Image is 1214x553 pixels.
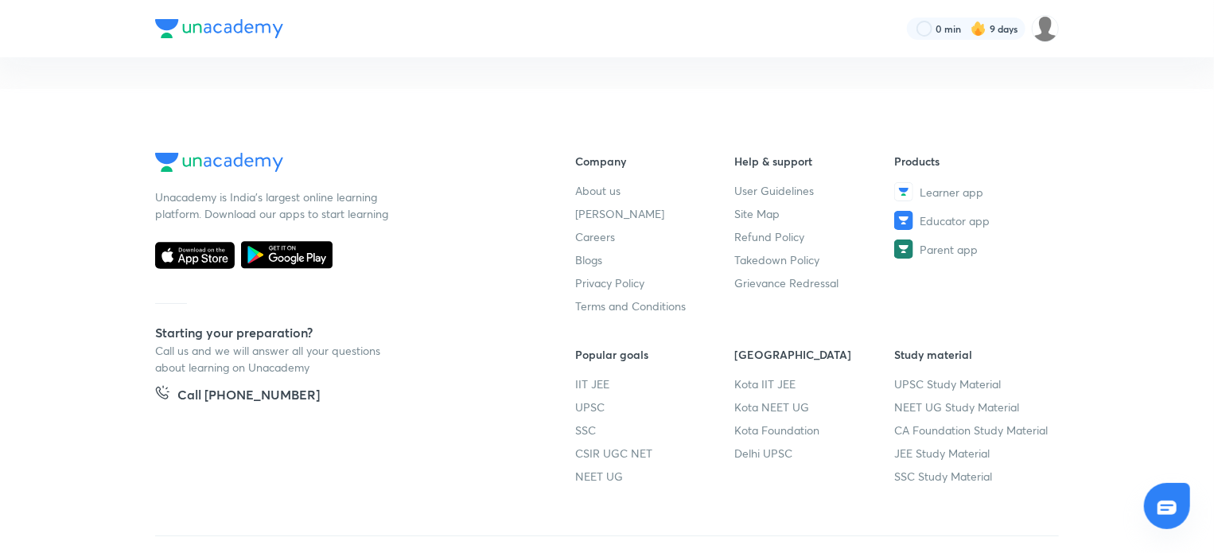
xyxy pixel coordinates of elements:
a: JEE Study Material [894,445,1054,461]
img: streak [971,21,986,37]
h5: Call [PHONE_NUMBER] [177,385,320,407]
a: Grievance Redressal [735,275,895,291]
a: IIT JEE [575,376,735,392]
a: User Guidelines [735,182,895,199]
a: UPSC [575,399,735,415]
h5: Starting your preparation? [155,323,524,342]
a: NEET UG Study Material [894,399,1054,415]
h6: Help & support [735,153,895,169]
span: Careers [575,228,615,245]
p: Call us and we will answer all your questions about learning on Unacademy [155,342,394,376]
h6: [GEOGRAPHIC_DATA] [735,346,895,363]
a: Call [PHONE_NUMBER] [155,385,320,407]
a: Company Logo [155,153,524,176]
h6: Products [894,153,1054,169]
a: Kota IIT JEE [735,376,895,392]
img: Company Logo [155,19,283,38]
a: Site Map [735,205,895,222]
span: Parent app [920,241,978,258]
span: Learner app [920,184,983,201]
p: Unacademy is India’s largest online learning platform. Download our apps to start learning [155,189,394,222]
a: Refund Policy [735,228,895,245]
a: Kota Foundation [735,422,895,438]
h6: Company [575,153,735,169]
h6: Study material [894,346,1054,363]
a: CSIR UGC NET [575,445,735,461]
a: NEET UG [575,468,735,485]
a: Takedown Policy [735,251,895,268]
a: UPSC Study Material [894,376,1054,392]
a: Delhi UPSC [735,445,895,461]
a: SSC [575,422,735,438]
a: Privacy Policy [575,275,735,291]
img: Educator app [894,211,913,230]
h6: Popular goals [575,346,735,363]
a: [PERSON_NAME] [575,205,735,222]
a: SSC Study Material [894,468,1054,485]
img: Learner app [894,182,913,201]
a: About us [575,182,735,199]
a: CA Foundation Study Material [894,422,1054,438]
img: Parent app [894,240,913,259]
a: Terms and Conditions [575,298,735,314]
a: Careers [575,228,735,245]
a: Learner app [894,182,1054,201]
img: Company Logo [155,153,283,172]
span: Educator app [920,212,990,229]
a: Blogs [575,251,735,268]
img: Sumaiyah Hyder [1032,15,1059,42]
a: Parent app [894,240,1054,259]
a: Kota NEET UG [735,399,895,415]
a: Educator app [894,211,1054,230]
